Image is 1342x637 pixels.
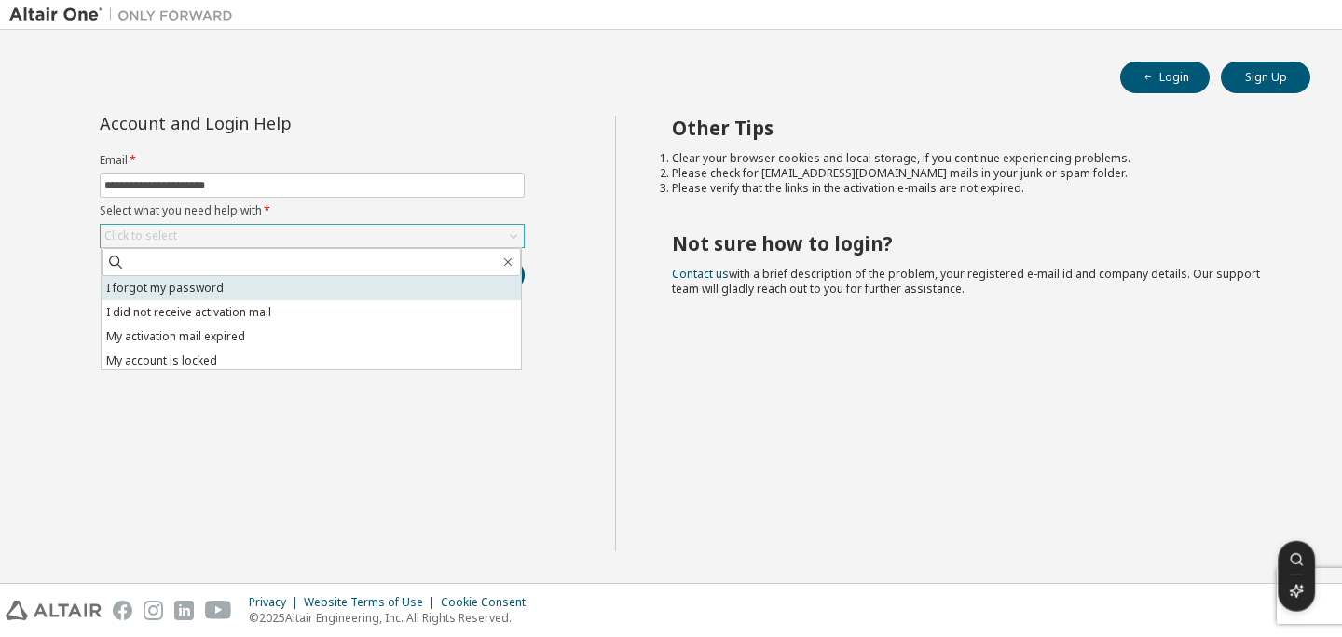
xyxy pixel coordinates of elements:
label: Select what you need help with [100,203,525,218]
div: Website Terms of Use [304,595,441,610]
label: Email [100,153,525,168]
img: Altair One [9,6,242,24]
li: Clear your browser cookies and local storage, if you continue experiencing problems. [672,151,1278,166]
img: altair_logo.svg [6,601,102,620]
img: facebook.svg [113,601,132,620]
div: Privacy [249,595,304,610]
img: linkedin.svg [174,601,194,620]
button: Sign Up [1221,62,1310,93]
div: Click to select [104,228,177,243]
li: Please verify that the links in the activation e-mails are not expired. [672,181,1278,196]
div: Click to select [101,225,524,247]
h2: Other Tips [672,116,1278,140]
a: Contact us [672,266,729,282]
img: youtube.svg [205,601,232,620]
div: Cookie Consent [441,595,537,610]
li: Please check for [EMAIL_ADDRESS][DOMAIN_NAME] mails in your junk or spam folder. [672,166,1278,181]
button: Login [1120,62,1210,93]
h2: Not sure how to login? [672,231,1278,256]
span: with a brief description of the problem, your registered e-mail id and company details. Our suppo... [672,266,1260,297]
p: © 2025 Altair Engineering, Inc. All Rights Reserved. [249,610,537,626]
div: Account and Login Help [100,116,440,131]
img: instagram.svg [144,601,163,620]
li: I forgot my password [102,276,521,300]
